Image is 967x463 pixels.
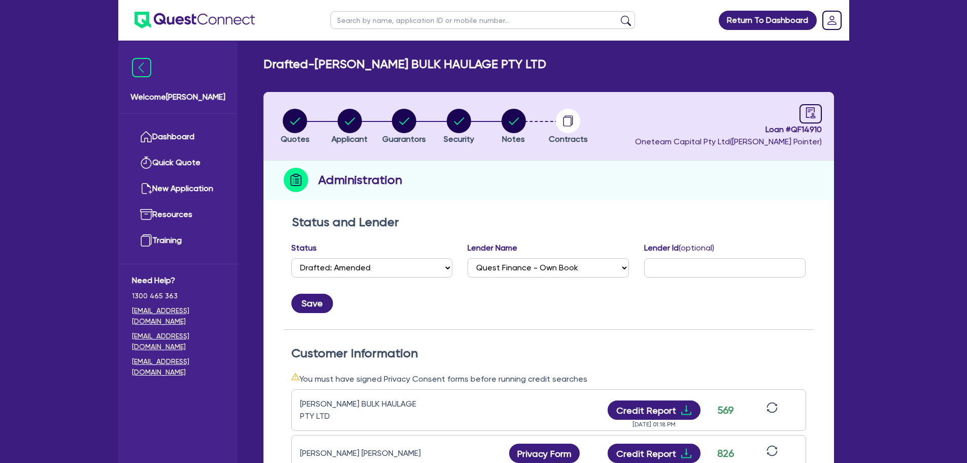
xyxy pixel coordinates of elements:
span: Quotes [281,134,310,144]
input: Search by name, application ID or mobile number... [330,11,635,29]
h2: Administration [318,171,402,189]
img: quest-connect-logo-blue [135,12,255,28]
span: download [680,404,692,416]
a: Dropdown toggle [819,7,845,34]
button: Applicant [331,108,368,146]
a: Quick Quote [132,150,224,176]
button: Save [291,294,333,313]
img: quick-quote [140,157,152,169]
label: Lender Id [644,242,714,254]
h2: Status and Lender [292,215,806,230]
button: Guarantors [382,108,426,146]
a: [EMAIL_ADDRESS][DOMAIN_NAME] [132,305,224,327]
div: [PERSON_NAME] BULK HAULAGE PTY LTD [300,398,427,422]
span: 1300 465 363 [132,291,224,301]
button: sync [763,445,781,462]
a: Resources [132,202,224,228]
a: Training [132,228,224,254]
div: You must have signed Privacy Consent forms before running credit searches [291,373,806,385]
span: Applicant [331,134,368,144]
div: 569 [713,403,739,418]
span: download [680,447,692,459]
button: Contracts [548,108,588,146]
label: Lender Name [468,242,517,254]
label: Status [291,242,317,254]
img: resources [140,208,152,221]
button: Notes [501,108,526,146]
div: 826 [713,446,739,461]
span: audit [805,107,816,118]
img: new-application [140,182,152,195]
img: training [140,234,152,246]
a: Return To Dashboard [719,11,817,30]
h2: Drafted - [PERSON_NAME] BULK HAULAGE PTY LTD [263,57,546,72]
a: [EMAIL_ADDRESS][DOMAIN_NAME] [132,356,224,378]
span: sync [766,402,778,413]
button: sync [763,402,781,419]
span: Oneteam Capital Pty Ltd ( [PERSON_NAME] Pointer ) [635,137,822,146]
span: warning [291,373,299,381]
span: Notes [502,134,525,144]
span: Security [444,134,474,144]
span: (optional) [679,243,714,253]
img: step-icon [284,168,308,192]
a: New Application [132,176,224,202]
span: Loan # QF14910 [635,124,822,136]
span: Contracts [549,134,588,144]
button: Security [443,108,475,146]
div: [PERSON_NAME] [PERSON_NAME] [300,447,427,459]
a: Dashboard [132,124,224,150]
img: icon-menu-close [132,58,151,77]
button: Privacy Form [509,444,580,463]
a: audit [799,104,822,124]
button: Quotes [280,108,310,146]
span: sync [766,445,778,456]
span: Welcome [PERSON_NAME] [130,91,225,103]
span: Guarantors [382,134,426,144]
button: Credit Reportdownload [608,444,701,463]
h2: Customer Information [291,346,806,361]
button: Credit Reportdownload [608,400,701,420]
span: Need Help? [132,274,224,287]
a: [EMAIL_ADDRESS][DOMAIN_NAME] [132,331,224,352]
